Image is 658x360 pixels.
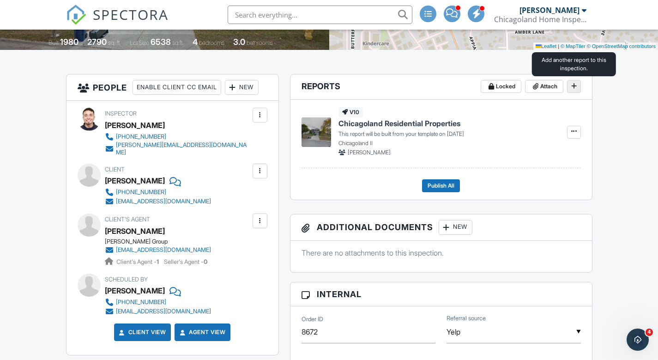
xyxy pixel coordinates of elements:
a: [EMAIL_ADDRESS][DOMAIN_NAME] [105,197,211,206]
a: [EMAIL_ADDRESS][DOMAIN_NAME] [105,307,211,316]
div: 6538 [151,37,171,47]
div: Chicagoland Home Inspectors, Inc. [494,15,586,24]
strong: 1 [157,258,159,265]
span: Lot Size [130,39,149,46]
p: There are no attachments to this inspection. [302,248,581,258]
a: [EMAIL_ADDRESS][DOMAIN_NAME] [105,245,211,255]
div: [PERSON_NAME] Group [105,238,218,245]
span: Built [48,39,59,46]
input: Search everything... [228,6,412,24]
span: Client [105,166,125,173]
strong: 0 [204,258,207,265]
div: [PERSON_NAME] [519,6,580,15]
a: © MapTiler [561,43,586,49]
div: [EMAIL_ADDRESS][DOMAIN_NAME] [116,246,211,254]
h3: Internal [290,282,592,306]
div: 4 [193,37,198,47]
div: [PERSON_NAME] [105,284,165,298]
a: Client View [117,328,166,337]
label: Referral source [447,314,486,323]
h3: People [66,74,278,101]
div: [EMAIL_ADDRESS][DOMAIN_NAME] [116,198,211,205]
span: sq.ft. [172,39,184,46]
a: [PERSON_NAME][EMAIL_ADDRESS][DOMAIN_NAME] [105,141,250,156]
span: Inspector [105,110,137,117]
span: sq. ft. [108,39,121,46]
div: 1980 [60,37,78,47]
div: [PHONE_NUMBER] [116,299,166,306]
span: Client's Agent - [116,258,160,265]
div: [EMAIL_ADDRESS][DOMAIN_NAME] [116,308,211,315]
div: [PHONE_NUMBER] [116,133,166,140]
iframe: Intercom live chat [627,329,649,351]
a: Leaflet [536,43,556,49]
div: New [439,220,472,235]
span: Scheduled By [105,276,148,283]
h3: Additional Documents [290,214,592,241]
a: Agent View [178,328,225,337]
span: bathrooms [247,39,273,46]
div: [PERSON_NAME][EMAIL_ADDRESS][DOMAIN_NAME] [116,141,250,156]
span: SPECTORA [93,5,169,24]
a: [PHONE_NUMBER] [105,298,211,307]
a: [PHONE_NUMBER] [105,188,211,197]
div: [PHONE_NUMBER] [116,189,166,196]
span: Seller's Agent - [164,258,207,265]
div: New [225,80,259,95]
img: The Best Home Inspection Software - Spectora [66,5,86,25]
span: 4 [646,329,653,336]
div: [PERSON_NAME] [105,224,165,238]
label: Order ID [302,315,323,323]
div: [PERSON_NAME] [105,118,165,132]
a: [PHONE_NUMBER] [105,132,250,141]
div: 3.0 [233,37,245,47]
span: Client's Agent [105,216,150,223]
span: bedrooms [199,39,224,46]
a: SPECTORA [66,12,169,32]
a: © OpenStreetMap contributors [587,43,656,49]
span: | [558,43,559,49]
div: 2790 [87,37,107,47]
div: [PERSON_NAME] [105,174,165,188]
div: Enable Client CC Email [133,80,221,95]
